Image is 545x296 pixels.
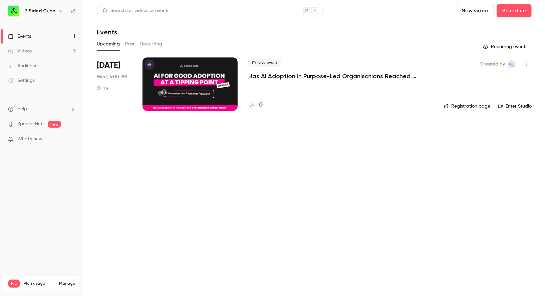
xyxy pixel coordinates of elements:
[97,39,120,49] button: Upcoming
[8,48,32,54] div: Videos
[8,77,35,84] div: Settings
[497,4,532,17] button: Schedule
[444,103,490,110] a: Registration page
[97,60,120,71] span: [DATE]
[456,4,494,17] button: New video
[259,101,263,110] h4: 0
[25,8,55,14] h6: 3 Sided Cube
[248,59,281,67] span: Live event
[8,33,31,40] div: Events
[97,57,132,111] div: Nov 12 Wed, 4:00 PM (Europe/London)
[510,60,514,68] span: KE
[248,101,263,110] a: 0
[480,41,532,52] button: Recurring events
[8,62,38,69] div: Audience
[102,7,169,14] div: Search for videos or events
[125,39,135,49] button: Past
[97,28,117,36] h1: Events
[17,136,42,143] span: What's new
[248,72,433,80] a: Has AI Adoption in Purpose-Led Organisations Reached [PERSON_NAME]?
[24,281,55,286] span: Plan usage
[97,86,108,91] div: 1 h
[59,281,75,286] a: Manage
[8,280,20,288] span: Pro
[8,106,75,113] li: help-dropdown-opener
[17,121,44,128] a: SpeakerHub
[140,39,163,49] button: Recurring
[97,73,127,80] span: Wed, 4:00 PM
[17,106,27,113] span: Help
[498,103,532,110] a: Enter Studio
[8,6,19,16] img: 3 Sided Cube
[508,60,516,68] span: Krystal Ellison
[480,60,505,68] span: Created by
[48,121,61,128] span: new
